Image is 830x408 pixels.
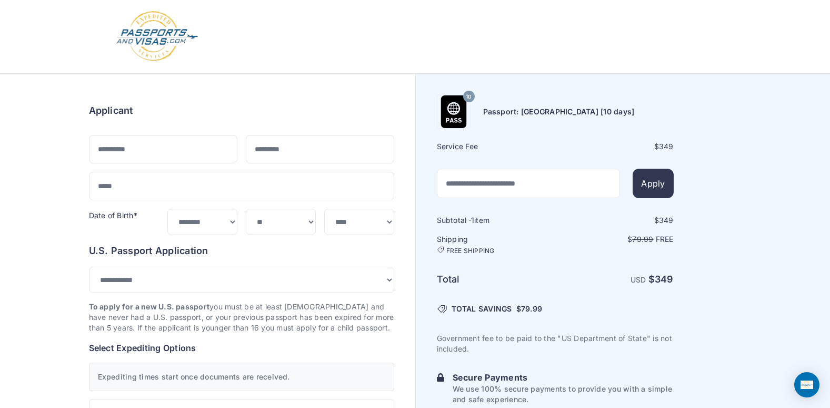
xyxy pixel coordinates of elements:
div: $ [556,215,674,226]
h6: Select Expediting Options [89,342,394,354]
label: Date of Birth* [89,211,137,220]
p: Government fee to be paid to the "US Department of State" is not included. [437,333,674,354]
div: Expediting times start once documents are received. [89,363,394,391]
span: $ [516,304,542,314]
h6: Secure Payments [453,371,674,384]
span: TOTAL SAVINGS [452,304,512,314]
span: 10 [466,90,471,104]
h6: Total [437,272,554,287]
span: 349 [659,142,674,151]
p: We use 100% secure payments to provide you with a simple and safe experience. [453,384,674,405]
span: 79.99 [632,235,653,244]
p: you must be at least [DEMOGRAPHIC_DATA] and have never had a U.S. passport, or your previous pass... [89,302,394,333]
p: $ [556,234,674,245]
h6: Shipping [437,234,554,255]
img: Product Name [437,95,470,128]
h6: Applicant [89,103,133,118]
h6: Subtotal · item [437,215,554,226]
div: Open Intercom Messenger [794,372,819,397]
span: Free [656,235,674,244]
span: FREE SHIPPING [446,247,495,255]
span: 1 [471,216,474,225]
span: 79.99 [521,304,542,313]
strong: $ [648,274,674,285]
h6: Passport: [GEOGRAPHIC_DATA] [10 days] [483,106,635,117]
span: USD [631,275,646,284]
div: $ [556,141,674,152]
button: Apply [633,169,673,198]
span: 349 [659,216,674,225]
span: 349 [655,274,674,285]
h6: Service Fee [437,141,554,152]
strong: To apply for a new U.S. passport [89,302,210,311]
h6: U.S. Passport Application [89,244,394,258]
img: Logo [115,11,199,63]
